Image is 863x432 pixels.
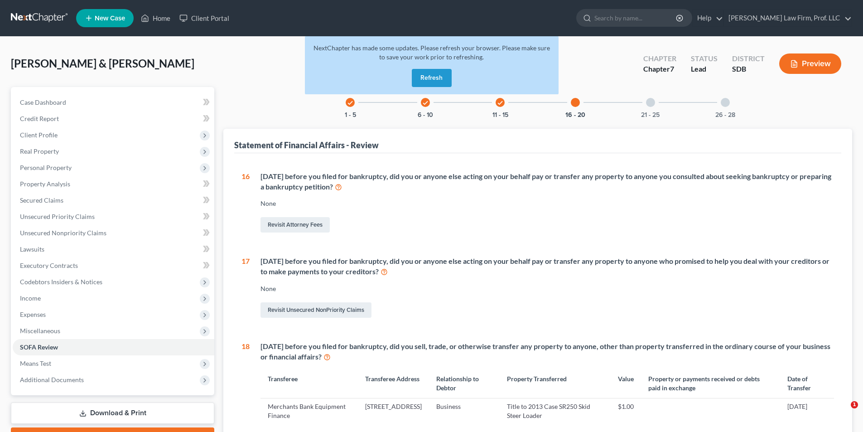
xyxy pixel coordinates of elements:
[136,10,175,26] a: Home
[565,112,585,118] button: 16 - 20
[345,112,356,118] button: 1 - 5
[779,53,841,74] button: Preview
[13,94,214,111] a: Case Dashboard
[95,15,125,22] span: New Case
[611,369,641,398] th: Value
[422,100,429,106] i: check
[492,112,508,118] button: 11 - 15
[724,10,852,26] a: [PERSON_NAME] Law Firm, Prof. LLC
[780,369,834,398] th: Date of Transfer
[20,115,59,122] span: Credit Report
[260,217,330,233] a: Revisit Attorney Fees
[500,398,611,424] td: Title to 2013 Case SR250 Skid Steer Loader
[260,171,834,192] div: [DATE] before you filed for bankruptcy, did you or anyone else acting on your behalf pay or trans...
[260,199,834,208] div: None
[13,176,214,192] a: Property Analysis
[643,64,676,74] div: Chapter
[13,257,214,274] a: Executory Contracts
[641,369,780,398] th: Property or payments received or debts paid in exchange
[20,213,95,220] span: Unsecured Priority Claims
[418,112,433,118] button: 6 - 10
[715,112,735,118] button: 26 - 28
[20,196,63,204] span: Secured Claims
[500,369,611,398] th: Property Transferred
[20,131,58,139] span: Client Profile
[358,398,429,424] td: [STREET_ADDRESS]
[497,100,503,106] i: check
[732,53,765,64] div: District
[241,171,250,235] div: 16
[13,209,214,225] a: Unsecured Priority Claims
[20,262,78,269] span: Executory Contracts
[260,256,834,277] div: [DATE] before you filed for bankruptcy, did you or anyone else acting on your behalf pay or trans...
[594,10,677,26] input: Search by name...
[260,369,357,398] th: Transferee
[13,339,214,355] a: SOFA Review
[641,112,660,118] button: 21 - 25
[20,376,84,383] span: Additional Documents
[347,100,353,106] i: check
[358,369,429,398] th: Transferee Address
[13,192,214,209] a: Secured Claims
[693,10,723,26] a: Help
[20,147,59,155] span: Real Property
[20,343,58,351] span: SOFA Review
[832,401,854,423] iframe: Intercom live chat
[11,57,194,70] span: [PERSON_NAME] & [PERSON_NAME]
[20,229,106,237] span: Unsecured Nonpriority Claims
[643,53,676,64] div: Chapter
[20,327,60,335] span: Miscellaneous
[260,302,371,318] a: Revisit Unsecured NonPriority Claims
[20,278,102,286] span: Codebtors Insiders & Notices
[313,44,550,61] span: NextChapter has made some updates. Please refresh your browser. Please make sure to save your wor...
[13,225,214,241] a: Unsecured Nonpriority Claims
[429,398,500,424] td: Business
[611,398,641,424] td: $1.00
[13,241,214,257] a: Lawsuits
[851,401,858,408] span: 1
[260,398,357,424] td: Merchants Bank Equipment Finance
[20,311,46,318] span: Expenses
[732,64,765,74] div: SDB
[20,98,66,106] span: Case Dashboard
[20,180,70,188] span: Property Analysis
[691,53,718,64] div: Status
[691,64,718,74] div: Lead
[13,111,214,127] a: Credit Report
[260,284,834,293] div: None
[20,359,51,367] span: Means Test
[20,294,41,302] span: Income
[11,403,214,424] a: Download & Print
[429,369,500,398] th: Relationship to Debtor
[175,10,234,26] a: Client Portal
[670,64,674,73] span: 7
[20,245,44,253] span: Lawsuits
[780,398,834,424] td: [DATE]
[234,140,379,150] div: Statement of Financial Affairs - Review
[412,69,452,87] button: Refresh
[241,256,250,320] div: 17
[20,164,72,171] span: Personal Property
[260,341,834,362] div: [DATE] before you filed for bankruptcy, did you sell, trade, or otherwise transfer any property t...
